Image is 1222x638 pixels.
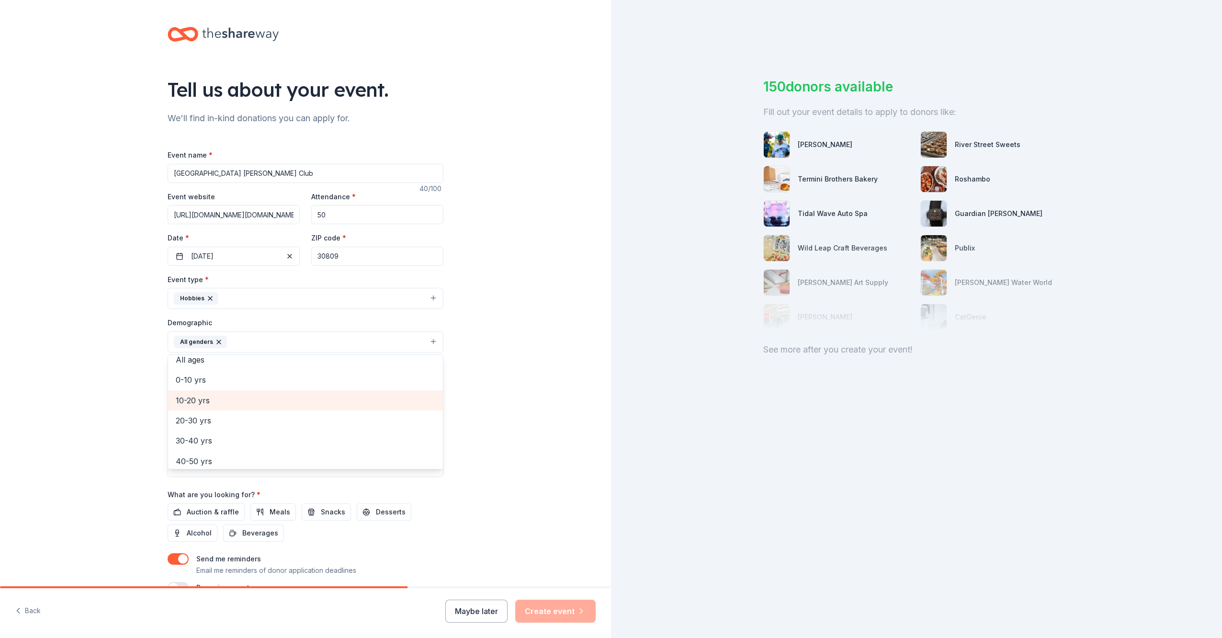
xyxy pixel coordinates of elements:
div: All genders [168,354,443,469]
span: 10-20 yrs [176,394,435,407]
button: All genders [168,331,443,353]
span: 40-50 yrs [176,455,435,467]
div: All genders [174,336,227,348]
span: All ages [176,353,435,366]
span: 0-10 yrs [176,374,435,386]
span: 20-30 yrs [176,414,435,427]
span: 30-40 yrs [176,434,435,447]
